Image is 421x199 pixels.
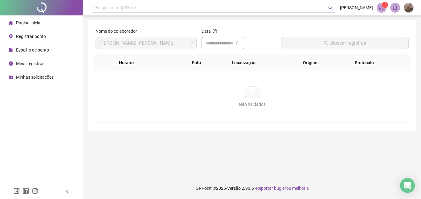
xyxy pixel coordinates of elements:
span: Data [202,29,211,34]
span: Versão [227,186,241,191]
span: instagram [32,188,38,194]
button: Buscar registros [281,37,409,49]
span: facebook [14,188,20,194]
th: Protocolo [350,54,411,71]
sup: 1 [382,2,388,8]
span: Página inicial [16,20,41,25]
span: bell [392,5,398,10]
span: Registrar ponto [16,34,46,39]
label: Nome do colaborador [96,28,141,35]
span: file [9,48,13,52]
span: [PERSON_NAME] [340,4,373,11]
span: 1 [384,3,386,7]
th: Origem [298,54,349,71]
span: Espelho de ponto [16,48,49,52]
th: Foto [187,54,227,71]
span: Reportar bug e/ou melhoria [256,186,309,191]
span: Meus registros [16,61,44,66]
img: 70702 [404,3,413,12]
span: left [65,189,70,194]
th: Horário [114,54,166,71]
th: Localização [227,54,298,71]
span: clock-circle [9,61,13,66]
footer: QRPoint © 2025 - 2.90.5 - [83,177,421,199]
span: notification [379,5,384,10]
span: linkedin [23,188,29,194]
span: question-circle [213,29,217,33]
span: home [9,21,13,25]
span: Minhas solicitações [16,75,54,80]
div: Não há dados [100,101,404,108]
span: schedule [9,75,13,79]
span: search [328,6,333,10]
span: PAULO RICARDO CRESCENCIO [99,37,193,49]
span: environment [9,34,13,39]
div: Open Intercom Messenger [400,178,415,193]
